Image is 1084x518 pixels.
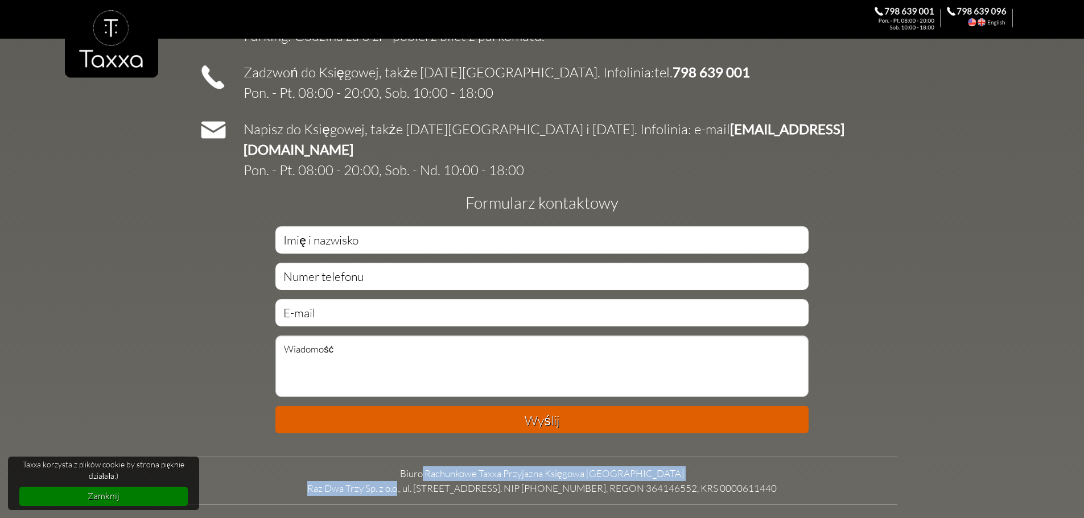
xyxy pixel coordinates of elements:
div: cookieconsent [8,457,199,510]
input: E-mail [275,299,808,326]
div: Call the Accountant. 798 639 096 [947,7,1019,30]
input: Imię i nazwisko [275,226,808,254]
div: Zadzwoń do Księgowej. 798 639 001 [875,7,947,30]
span: Taxxa korzysta z plików cookie by strona pięknie działała:) [19,459,188,481]
input: Numer telefonu [275,263,808,290]
img: Contact_Mail_Icon.png [201,121,226,138]
button: Wyślij [275,406,808,433]
td: Biuro Rachunkowe Taxxa Przyjazna Księgowa [GEOGRAPHIC_DATA] Raz Dwa Trzy Sp. z o.o., ul. [STREET_... [187,466,897,495]
a: dismiss cookie message [19,487,188,505]
strong: Formularz kontaktowy [465,193,619,212]
td: Napisz do Księgowej, także [DATE][GEOGRAPHIC_DATA] i [DATE]. Infolinia: e-mail Pon. - Pt. 08:00 -... [232,119,889,180]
